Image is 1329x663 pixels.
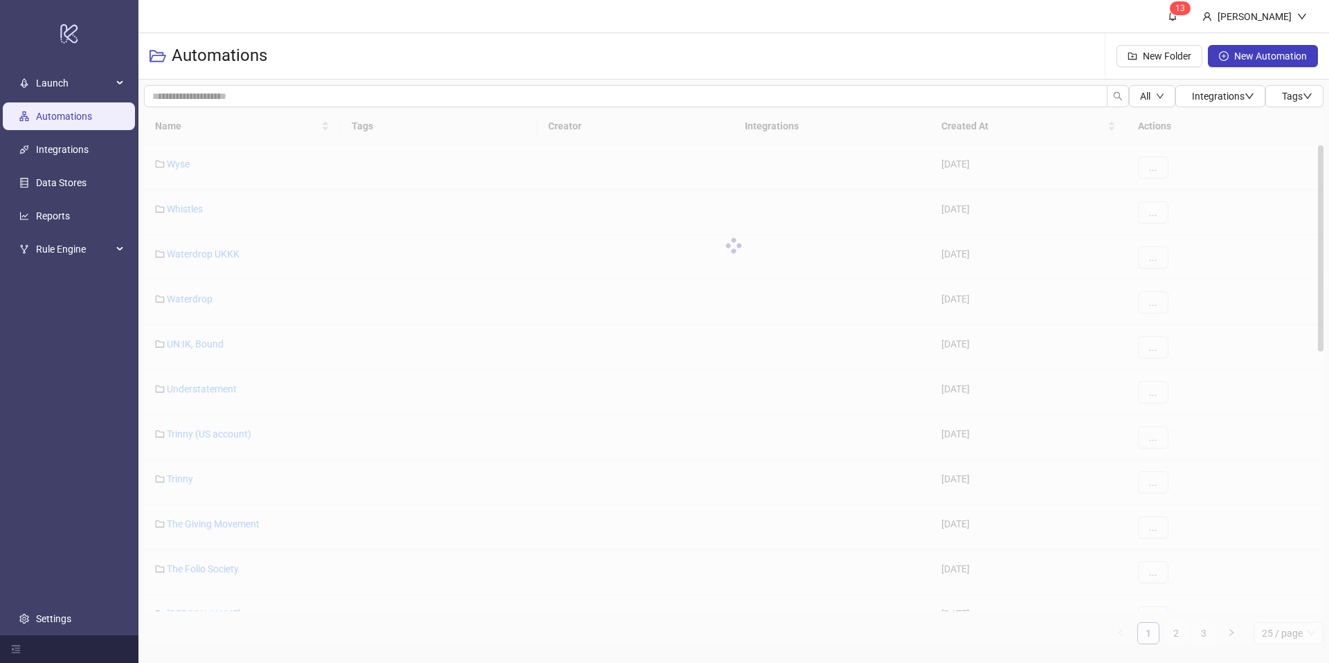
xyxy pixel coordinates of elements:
span: bell [1168,11,1177,21]
span: Integrations [1192,91,1254,102]
span: folder-open [150,48,166,64]
span: fork [19,244,29,254]
span: 3 [1180,3,1185,13]
a: Integrations [36,144,89,155]
sup: 13 [1170,1,1191,15]
span: rocket [19,78,29,88]
button: New Automation [1208,45,1318,67]
span: New Folder [1143,51,1191,62]
span: 1 [1175,3,1180,13]
a: Automations [36,111,92,122]
button: New Folder [1116,45,1202,67]
span: down [1297,12,1307,21]
a: Settings [36,613,71,624]
span: All [1140,91,1150,102]
span: Rule Engine [36,235,112,263]
span: New Automation [1234,51,1307,62]
a: Data Stores [36,177,87,188]
span: folder-add [1128,51,1137,61]
span: search [1113,91,1123,101]
h3: Automations [172,45,267,67]
button: Integrationsdown [1175,85,1265,107]
span: down [1303,91,1312,101]
span: user [1202,12,1212,21]
button: Alldown [1129,85,1175,107]
span: down [1156,92,1164,100]
span: plus-circle [1219,51,1229,61]
a: Reports [36,210,70,221]
span: Launch [36,69,112,97]
span: menu-fold [11,644,21,654]
button: Tagsdown [1265,85,1323,107]
div: [PERSON_NAME] [1212,9,1297,24]
span: down [1245,91,1254,101]
span: Tags [1282,91,1312,102]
